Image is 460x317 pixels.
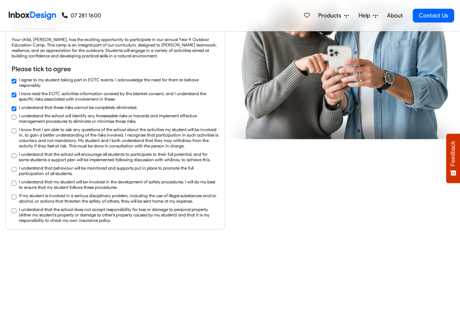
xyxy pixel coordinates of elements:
[318,11,344,20] span: Products
[19,165,219,176] label: I understand that behaviour will be monitored and supports put in place to promote the full parti...
[446,134,460,183] button: Feedback - Show survey
[356,8,381,23] a: Help
[19,113,219,124] label: I understand the school will identify any foreseeable risks or hazards and implement effective ma...
[19,179,219,190] label: I understand that my student will be involved in the development of safety procedures. I will do ...
[19,77,219,88] label: I agree to my student taking part in EOTC events. I acknowledge the need for them to behave respo...
[19,91,219,102] label: I have read the EOTC activities information covered by the blanket consent, and I understand the ...
[450,141,456,166] span: Feedback
[19,207,219,223] label: I understand that the school does not accept responsibility for loss or damage to personal proper...
[12,64,219,74] h6: Please tick to agree
[12,26,219,58] div: Dear Parents/Guardians, Your child, [PERSON_NAME], has the exciting opportunity to participate in...
[19,105,137,110] label: I understand that these risks cannot be completely eliminated.
[385,8,405,23] a: About
[19,193,219,204] label: If my student is involved in a serious disciplinary problem, including the use of illegal substan...
[359,11,373,20] span: Help
[19,127,219,149] label: I know that I am able to ask any questions of the school about the activities my student will be ...
[315,8,352,23] a: Products
[19,151,219,162] label: I understand that the school will encourage all students to participate to their full potential, ...
[62,11,101,20] a: 07 281 1600
[413,9,454,23] a: Contact Us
